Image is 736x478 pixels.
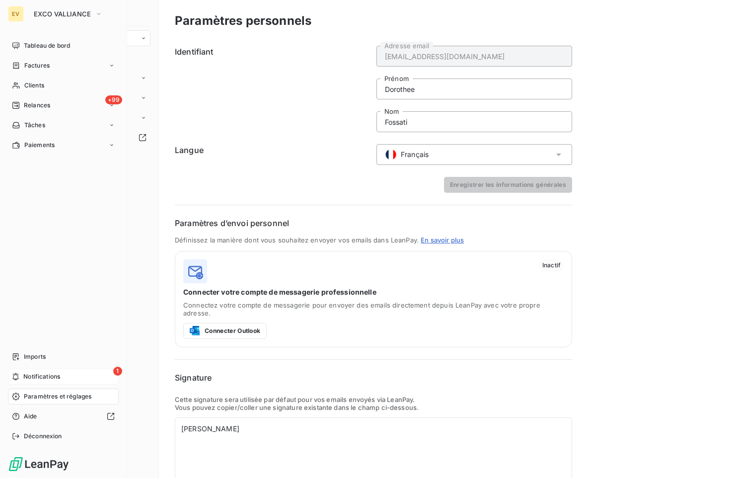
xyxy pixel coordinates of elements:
span: Aide [24,412,37,421]
button: Enregistrer les informations générales [444,177,572,193]
button: Connecter Outlook [183,323,267,339]
span: Notifications [23,372,60,381]
span: Définissez la manière dont vous souhaitez envoyer vos emails dans LeanPay. [175,236,419,244]
span: Inactif [539,259,564,271]
input: placeholder [376,111,572,132]
img: logo [183,259,207,283]
a: En savoir plus [421,236,464,244]
span: Paiements [24,141,55,150]
span: Imports [24,352,46,361]
span: Tâches [24,121,45,130]
span: 1 [113,367,122,376]
h6: Signature [175,372,572,384]
p: Cette signature sera utilisée par défaut pour vos emails envoyés via LeanPay. [175,396,572,403]
input: placeholder [376,79,572,99]
span: Déconnexion [24,432,62,441]
span: Connectez votre compte de messagerie pour envoyer des emails directement depuis LeanPay avec votr... [183,301,564,317]
a: Aide [8,408,119,424]
span: Factures [24,61,50,70]
span: Connecter votre compte de messagerie professionnelle [183,287,564,297]
iframe: Intercom live chat [702,444,726,468]
span: Paramètres et réglages [24,392,91,401]
span: EXCO VALLIANCE [34,10,91,18]
h3: Paramètres personnels [175,12,311,30]
img: Logo LeanPay [8,456,70,472]
p: Vous pouvez copier/coller une signature existante dans le champ ci-dessous. [175,403,572,411]
span: Clients [24,81,44,90]
span: Français [401,150,429,159]
div: EV [8,6,24,22]
h6: Langue [175,144,370,165]
h6: Identifiant [175,46,370,132]
span: Tableau de bord [24,41,70,50]
h6: Paramètres d’envoi personnel [175,217,572,229]
span: +99 [105,95,122,104]
div: [PERSON_NAME] [181,424,566,434]
span: Relances [24,101,50,110]
input: placeholder [376,46,572,67]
